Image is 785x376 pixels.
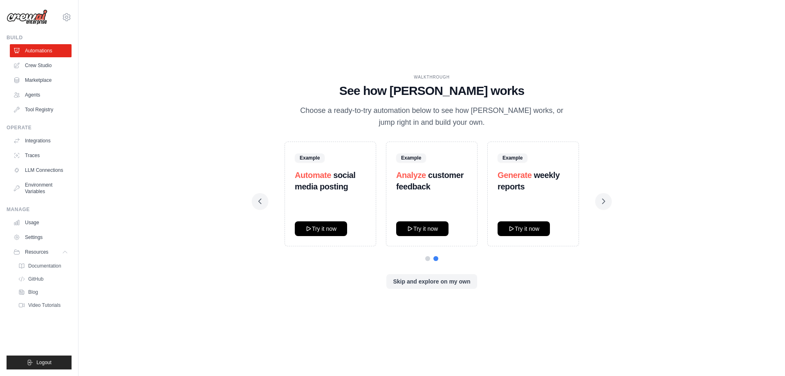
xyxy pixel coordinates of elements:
a: Integrations [10,134,72,147]
button: Try it now [498,221,550,236]
p: Choose a ready-to-try automation below to see how [PERSON_NAME] works, or jump right in and build... [294,105,569,129]
a: Video Tutorials [15,299,72,311]
button: Skip and explore on my own [386,274,477,289]
button: Resources [10,245,72,259]
strong: weekly reports [498,171,560,191]
a: Traces [10,149,72,162]
span: GitHub [28,276,43,282]
strong: customer feedback [396,171,464,191]
div: WALKTHROUGH [258,74,605,80]
a: Tool Registry [10,103,72,116]
a: Documentation [15,260,72,272]
a: Crew Studio [10,59,72,72]
a: Automations [10,44,72,57]
div: Build [7,34,72,41]
span: Generate [498,171,532,180]
a: Agents [10,88,72,101]
span: Example [498,153,527,162]
a: Marketplace [10,74,72,87]
a: GitHub [15,273,72,285]
a: Environment Variables [10,178,72,198]
span: Example [396,153,426,162]
div: Widget chat [744,337,785,376]
span: Logout [36,359,52,366]
span: Example [295,153,325,162]
div: Manage [7,206,72,213]
h1: See how [PERSON_NAME] works [258,83,605,98]
button: Try it now [295,221,347,236]
a: LLM Connections [10,164,72,177]
span: Analyze [396,171,426,180]
button: Try it now [396,221,449,236]
iframe: Chat Widget [744,337,785,376]
img: Logo [7,9,47,25]
button: Logout [7,356,72,369]
span: Blog [28,289,38,295]
span: Resources [25,249,48,255]
span: Documentation [28,263,61,269]
a: Settings [10,231,72,244]
a: Blog [15,286,72,298]
div: Operate [7,124,72,131]
span: Automate [295,171,331,180]
a: Usage [10,216,72,229]
span: Video Tutorials [28,302,61,308]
